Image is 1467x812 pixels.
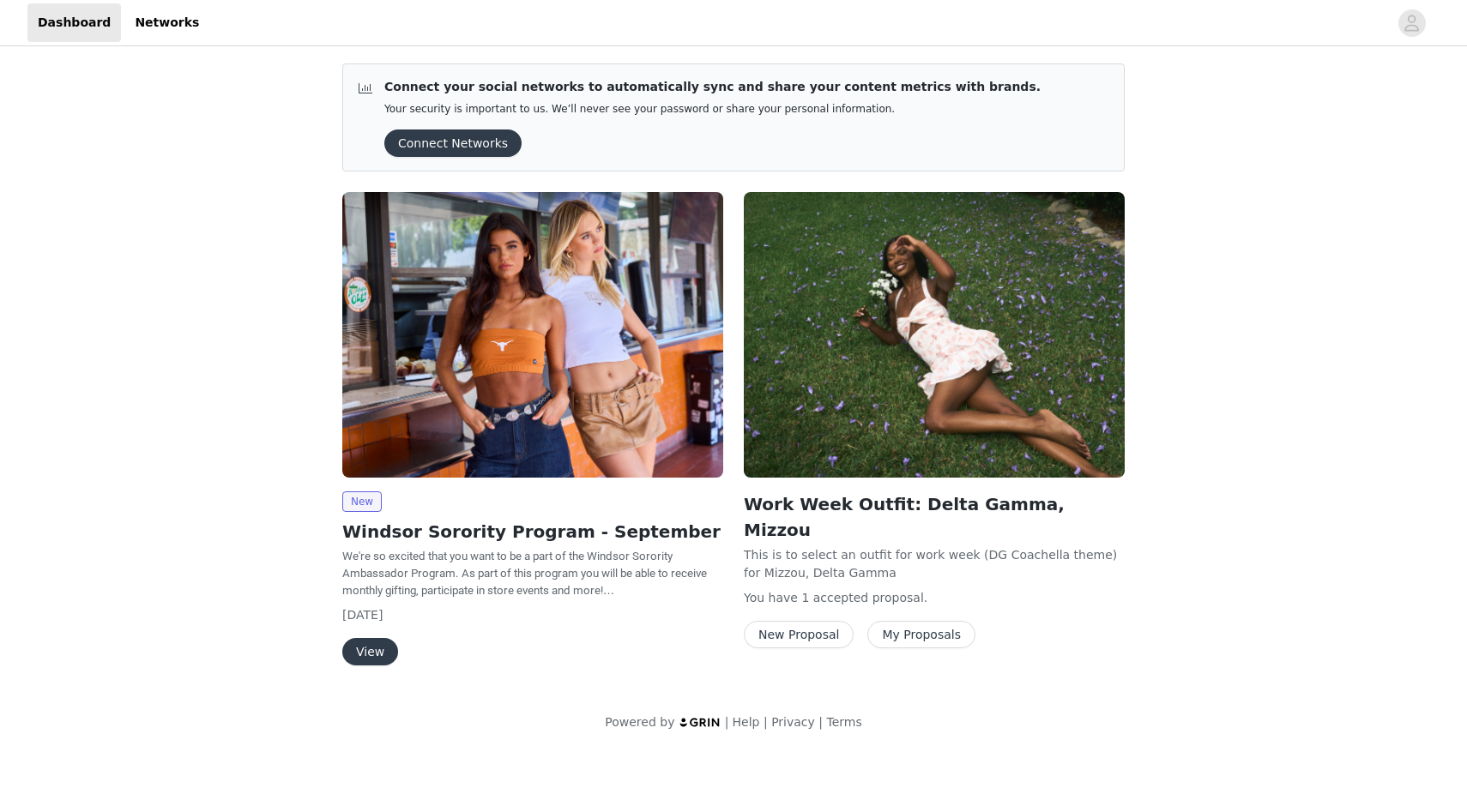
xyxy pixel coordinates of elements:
[744,546,1125,582] p: This is to select an outfit for work week (DG Coachella theme) for Mizzou, Delta Gamma
[27,3,121,42] a: Dashboard
[826,715,861,729] a: Terms
[1404,9,1420,37] div: avatar
[733,715,760,729] a: Help
[342,491,382,512] span: New
[744,491,1125,543] h2: Work Week Outfit: Delta Gamma, Mizzou
[384,129,522,157] button: Connect Networks
[342,550,707,597] span: We're so excited that you want to be a part of the Windsor Sorority Ambassador Program. As part o...
[342,519,723,544] h2: Windsor Sorority Program - September
[679,717,721,728] img: logo
[342,646,398,659] a: View
[124,3,209,42] a: Networks
[725,715,729,729] span: |
[744,192,1125,478] img: Windsor
[818,715,823,729] span: |
[342,608,383,622] span: [DATE]
[384,78,1041,96] p: Connect your social networks to automatically sync and share your content metrics with brands.
[744,621,854,648] button: New Proposal
[744,589,1125,607] p: You have 1 accepted proposal .
[384,103,1041,116] p: Your security is important to us. We’ll never see your password or share your personal information.
[764,715,768,729] span: |
[771,715,815,729] a: Privacy
[342,192,723,478] img: Windsor
[605,715,674,729] span: Powered by
[867,621,975,648] button: My Proposals
[342,638,398,665] button: View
